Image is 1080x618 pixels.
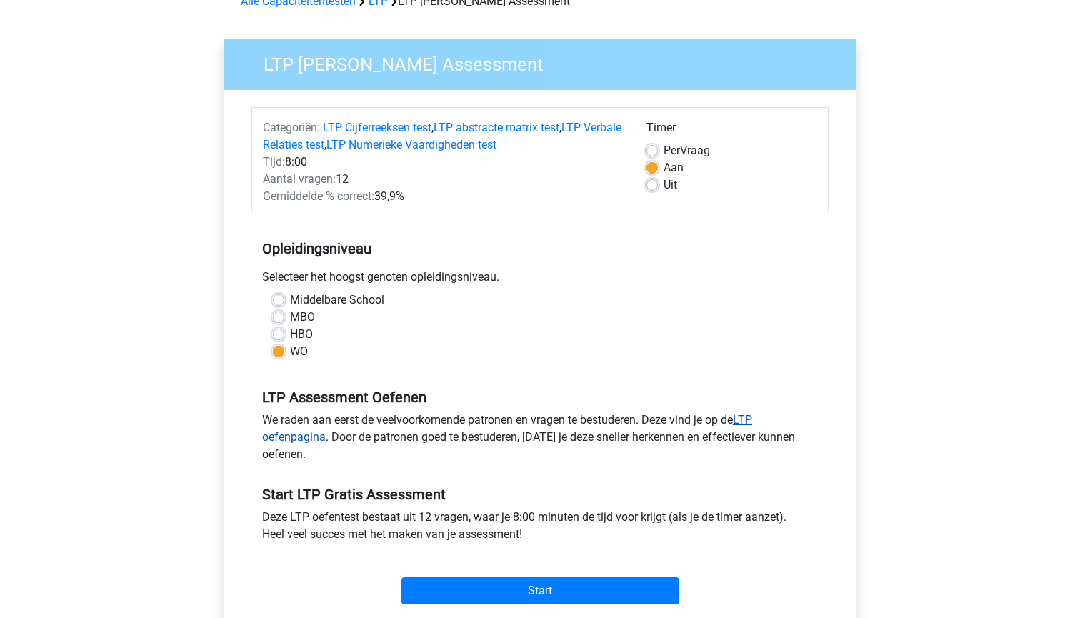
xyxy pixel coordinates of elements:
span: Categoriën: [263,121,320,134]
label: WO [290,343,308,360]
input: Start [401,577,679,604]
div: Timer [646,119,817,142]
div: We raden aan eerst de veelvoorkomende patronen en vragen te bestuderen. Deze vind je op de . Door... [251,412,829,469]
h3: LTP [PERSON_NAME] Assessment [246,48,846,76]
div: Selecteer het hoogst genoten opleidingsniveau. [251,269,829,291]
span: Tijd: [263,155,285,169]
h5: Start LTP Gratis Assessment [262,486,818,503]
span: Aantal vragen: [263,172,336,186]
a: LTP Numerieke Vaardigheden test [326,138,496,151]
a: LTP Cijferreeksen test [323,121,431,134]
span: Per [664,144,680,157]
div: 12 [252,171,636,188]
h5: Opleidingsniveau [262,234,818,263]
div: 39,9% [252,188,636,205]
a: LTP abstracte matrix test [434,121,559,134]
span: Gemiddelde % correct: [263,189,374,203]
label: Vraag [664,142,710,159]
div: , , , [252,119,636,154]
label: HBO [290,326,313,343]
label: Uit [664,176,677,194]
label: Middelbare School [290,291,384,309]
div: 8:00 [252,154,636,171]
div: Deze LTP oefentest bestaat uit 12 vragen, waar je 8:00 minuten de tijd voor krijgt (als je de tim... [251,509,829,549]
h5: LTP Assessment Oefenen [262,389,818,406]
label: Aan [664,159,684,176]
label: MBO [290,309,315,326]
